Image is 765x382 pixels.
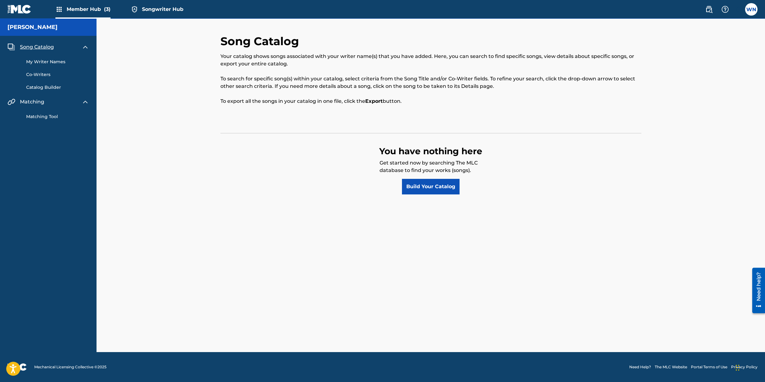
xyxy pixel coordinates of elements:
[736,358,739,377] div: Drag
[7,43,15,51] img: Song Catalog
[7,363,27,371] img: logo
[691,364,727,370] a: Portal Terms of Use
[380,159,482,179] p: Get started now by searching The MLC database to find your works (songs).
[379,146,482,156] strong: You have nothing here
[703,3,715,16] a: Public Search
[26,71,89,78] a: Co-Writers
[705,6,713,13] img: search
[142,6,183,13] span: Songwriter Hub
[7,5,31,14] img: MLC Logo
[26,113,89,120] a: Matching Tool
[82,43,89,51] img: expand
[721,6,729,13] img: help
[402,179,460,194] a: Build Your Catalog
[719,3,731,16] div: Help
[26,84,89,91] a: Catalog Builder
[734,352,765,382] iframe: Chat Widget
[220,34,302,48] h2: Song Catalog
[7,98,15,106] img: Matching
[220,98,641,105] p: To export all the songs in your catalog in one file, click the button.
[20,43,54,51] span: Song Catalog
[731,364,758,370] a: Privacy Policy
[34,364,106,370] span: Mechanical Licensing Collective © 2025
[745,3,758,16] div: User Menu
[7,24,58,31] h5: Bruce Waynee
[55,6,63,13] img: Top Rightsholders
[131,6,138,13] img: Top Rightsholder
[220,75,641,90] p: To search for specific song(s) within your catalog, select criteria from the Song Title and/or Co...
[82,98,89,106] img: expand
[104,6,111,12] span: (3)
[7,43,54,51] a: Song CatalogSong Catalog
[20,98,44,106] span: Matching
[735,6,741,12] div: Notifications
[365,98,383,104] strong: Export
[220,53,641,68] p: Your catalog shows songs associated with your writer name(s) that you have added. Here, you can s...
[26,59,89,65] a: My Writer Names
[67,6,111,13] span: Member Hub
[655,364,687,370] a: The MLC Website
[629,364,651,370] a: Need Help?
[748,265,765,315] iframe: Resource Center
